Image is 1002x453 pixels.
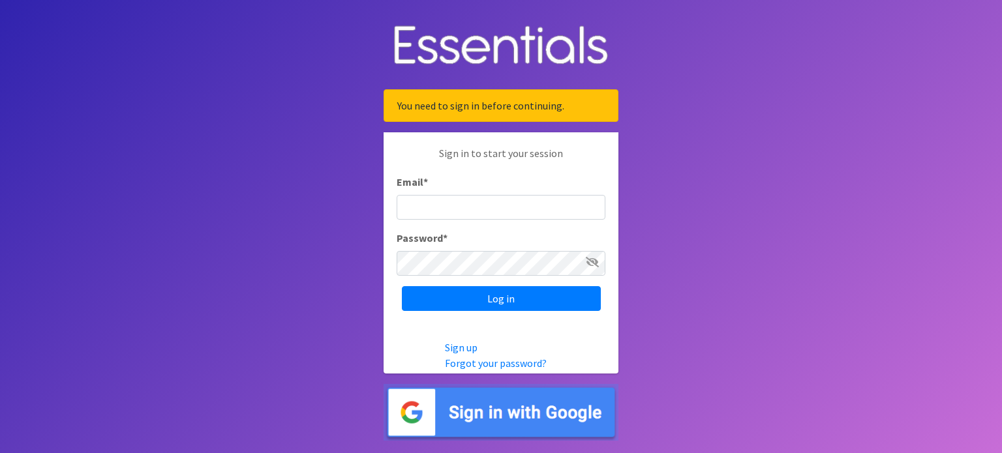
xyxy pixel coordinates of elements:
[397,145,605,174] p: Sign in to start your session
[384,12,618,80] img: Human Essentials
[384,89,618,122] div: You need to sign in before continuing.
[384,384,618,441] img: Sign in with Google
[445,357,547,370] a: Forgot your password?
[402,286,601,311] input: Log in
[445,341,478,354] a: Sign up
[443,231,448,244] abbr: required
[397,174,428,190] label: Email
[397,230,448,246] label: Password
[423,175,428,188] abbr: required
